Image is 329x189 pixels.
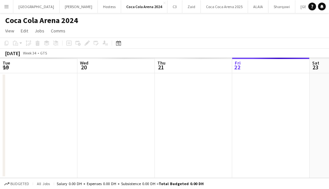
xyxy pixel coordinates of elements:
[312,60,319,66] span: Sat
[5,50,20,56] div: [DATE]
[21,51,38,55] span: Week 34
[234,64,241,71] span: 22
[159,181,204,186] span: Total Budgeted 0.00 DH
[167,0,182,13] button: C3
[268,0,295,13] button: Sharqawi
[157,60,165,66] span: Thu
[311,64,319,71] span: 23
[40,51,47,55] div: GTS
[36,181,51,186] span: All jobs
[201,0,248,13] button: Coca Coca Arena 2025
[182,0,201,13] button: Zaid
[57,181,204,186] div: Salary 0.00 DH + Expenses 0.00 DH + Subsistence 0.00 DH =
[13,0,60,13] button: [GEOGRAPHIC_DATA]
[3,27,17,35] a: View
[51,28,65,34] span: Comms
[5,28,14,34] span: View
[248,0,268,13] button: ALAIA
[48,27,68,35] a: Comms
[18,27,31,35] a: Edit
[10,182,29,186] span: Budgeted
[21,28,28,34] span: Edit
[98,0,121,13] button: Hostess
[3,180,30,187] button: Budgeted
[3,60,10,66] span: Tue
[235,60,241,66] span: Fri
[2,64,10,71] span: 19
[5,16,78,25] h1: Coca Cola Arena 2024
[80,60,88,66] span: Wed
[35,28,44,34] span: Jobs
[121,0,167,13] button: Coca Cola Arena 2024
[32,27,47,35] a: Jobs
[156,64,165,71] span: 21
[79,64,88,71] span: 20
[60,0,98,13] button: [PERSON_NAME]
